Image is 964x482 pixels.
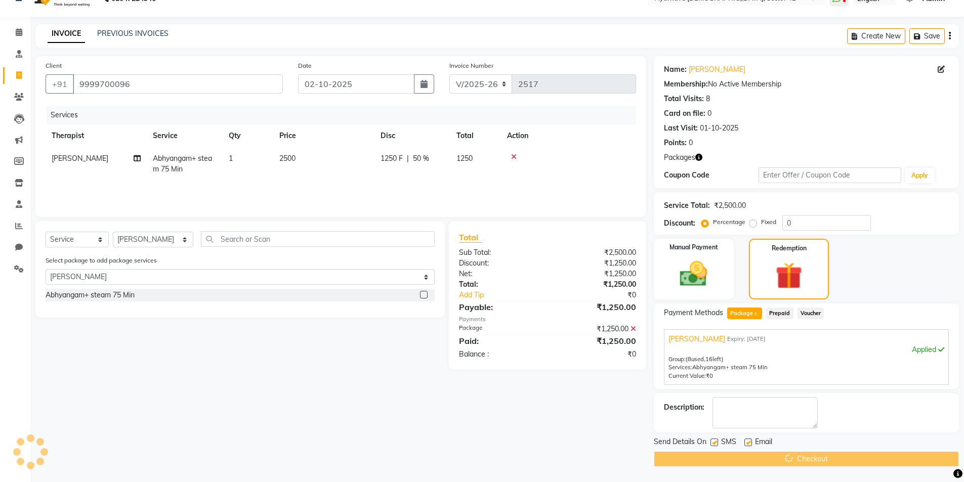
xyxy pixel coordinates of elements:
[755,436,772,449] span: Email
[713,217,745,227] label: Percentage
[753,311,759,317] span: 1
[759,167,901,183] input: Enter Offer / Coupon Code
[52,154,108,163] span: [PERSON_NAME]
[798,308,824,319] span: Voucher
[564,290,644,300] div: ₹0
[459,315,636,324] div: Payments
[548,335,644,347] div: ₹1,250.00
[451,269,548,279] div: Net:
[451,301,548,313] div: Payable:
[153,154,212,173] span: Abhyangam+ steam 75 Min
[706,372,713,379] span: ₹0
[705,356,712,363] span: 16
[548,301,644,313] div: ₹1,250.00
[668,344,944,355] div: Applied
[654,436,706,449] span: Send Details On
[664,152,695,163] span: Packages
[548,258,644,269] div: ₹1,250.00
[451,335,548,347] div: Paid:
[229,154,233,163] span: 1
[668,364,692,371] span: Services:
[48,25,85,43] a: INVOICE
[459,232,482,243] span: Total
[548,247,644,258] div: ₹2,500.00
[548,349,644,360] div: ₹0
[664,108,705,119] div: Card on file:
[689,64,745,75] a: [PERSON_NAME]
[761,217,776,227] label: Fixed
[456,154,473,163] span: 1250
[664,94,704,104] div: Total Visits:
[46,256,157,265] label: Select package to add package services
[664,123,698,134] div: Last Visit:
[727,335,766,343] span: Expiry: [DATE]
[664,308,723,318] span: Payment Methods
[707,108,711,119] div: 0
[451,258,548,269] div: Discount:
[147,124,223,147] th: Service
[381,153,403,164] span: 1250 F
[664,200,710,211] div: Service Total:
[664,138,687,148] div: Points:
[47,106,644,124] div: Services
[909,28,945,44] button: Save
[46,124,147,147] th: Therapist
[664,64,687,75] div: Name:
[451,247,548,258] div: Sub Total:
[298,61,312,70] label: Date
[46,74,74,94] button: +91
[689,138,693,148] div: 0
[700,123,738,134] div: 01-10-2025
[374,124,450,147] th: Disc
[671,258,716,290] img: _cash.svg
[664,79,949,90] div: No Active Membership
[706,94,710,104] div: 8
[273,124,374,147] th: Price
[201,231,435,247] input: Search or Scan
[97,29,169,38] a: PREVIOUS INVOICES
[668,372,706,379] span: Current Value:
[501,124,636,147] th: Action
[664,170,759,181] div: Coupon Code
[413,153,429,164] span: 50 %
[727,308,762,319] span: Package
[451,324,548,334] div: Package
[451,279,548,290] div: Total:
[548,279,644,290] div: ₹1,250.00
[905,168,934,183] button: Apply
[668,356,686,363] span: Group:
[686,356,691,363] span: (8
[692,364,768,371] span: Abhyangam+ steam 75 Min
[46,61,62,70] label: Client
[548,324,644,334] div: ₹1,250.00
[279,154,296,163] span: 2500
[664,218,695,229] div: Discount:
[772,244,807,253] label: Redemption
[451,349,548,360] div: Balance :
[721,436,736,449] span: SMS
[686,356,724,363] span: used, left)
[46,290,135,300] div: Abhyangam+ steam 75 Min
[668,334,725,344] span: [PERSON_NAME]
[664,402,704,413] div: Description:
[407,153,409,164] span: |
[449,61,493,70] label: Invoice Number
[451,290,563,300] a: Add Tip
[847,28,905,44] button: Create New
[766,308,793,319] span: Prepaid
[223,124,273,147] th: Qty
[548,269,644,279] div: ₹1,250.00
[767,259,811,292] img: _gift.svg
[664,79,708,90] div: Membership:
[714,200,746,211] div: ₹2,500.00
[669,243,718,252] label: Manual Payment
[73,74,283,94] input: Search by Name/Mobile/Email/Code
[450,124,501,147] th: Total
